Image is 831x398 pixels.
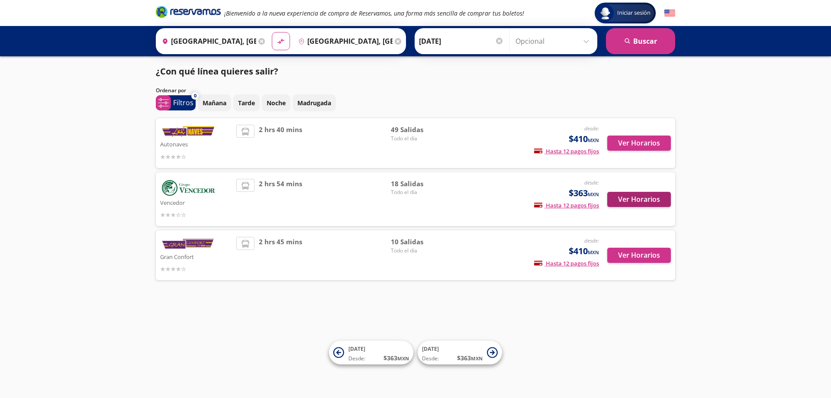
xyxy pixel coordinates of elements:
img: Autonaves [160,125,216,139]
a: Brand Logo [156,5,221,21]
img: Gran Confort [160,237,216,251]
p: Ordenar por [156,87,186,94]
span: Hasta 12 pagos fijos [534,259,599,267]
small: MXN [588,137,599,143]
button: Buscar [606,28,675,54]
input: Elegir Fecha [419,30,504,52]
span: 2 hrs 40 mins [259,125,302,162]
p: Vencedor [160,197,232,207]
p: Gran Confort [160,251,232,262]
button: Mañana [198,94,231,111]
small: MXN [588,249,599,256]
img: Vencedor [160,179,216,197]
span: 2 hrs 54 mins [259,179,302,220]
i: Brand Logo [156,5,221,18]
span: Iniciar sesión [614,9,654,17]
button: Noche [262,94,290,111]
button: [DATE]Desde:$363MXN [418,341,502,365]
button: [DATE]Desde:$363MXN [329,341,413,365]
em: ¡Bienvenido a la nueva experiencia de compra de Reservamos, una forma más sencilla de comprar tus... [224,9,524,17]
p: Filtros [173,97,193,108]
span: Desde: [422,355,439,362]
small: MXN [588,191,599,197]
p: Madrugada [297,98,331,107]
span: $410 [569,133,599,146]
span: 2 hrs 45 mins [259,237,302,274]
em: desde: [584,125,599,132]
button: Tarde [233,94,260,111]
span: Todo el día [391,247,451,255]
button: Ver Horarios [607,192,671,207]
em: desde: [584,179,599,186]
p: Autonaves [160,139,232,149]
span: Desde: [348,355,365,362]
span: 0 [194,92,196,100]
input: Buscar Origen [158,30,256,52]
button: Madrugada [293,94,336,111]
input: Buscar Destino [295,30,393,52]
p: Noche [267,98,286,107]
span: [DATE] [348,345,365,353]
span: 10 Salidas [391,237,451,247]
input: Opcional [515,30,593,52]
span: $ 363 [457,353,483,362]
span: $363 [569,187,599,200]
span: Todo el día [391,188,451,196]
span: Hasta 12 pagos fijos [534,147,599,155]
small: MXN [397,355,409,362]
span: $ 363 [383,353,409,362]
em: desde: [584,237,599,244]
span: Todo el día [391,135,451,142]
button: English [664,8,675,19]
p: ¿Con qué línea quieres salir? [156,65,278,78]
small: MXN [471,355,483,362]
p: Mañana [203,98,226,107]
p: Tarde [238,98,255,107]
span: $410 [569,245,599,258]
span: Hasta 12 pagos fijos [534,201,599,209]
span: 49 Salidas [391,125,451,135]
span: [DATE] [422,345,439,353]
button: Ver Horarios [607,248,671,263]
button: Ver Horarios [607,136,671,151]
span: 18 Salidas [391,179,451,189]
button: 0Filtros [156,95,196,110]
